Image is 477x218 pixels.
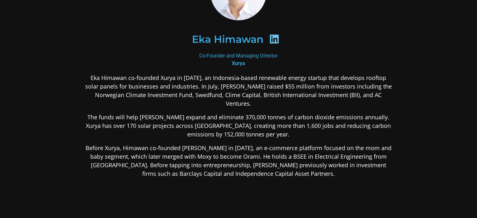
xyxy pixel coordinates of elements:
h2: Eka Himawan [192,34,264,44]
div: Co-Founder and Managing Director [85,52,392,67]
b: Xurya [232,60,245,66]
p: Eka Himawan co-founded Xurya in [DATE], an Indonesia-based renewable energy startup that develops... [85,74,392,108]
p: Before Xurya, Himawan co-founded [PERSON_NAME] in [DATE], an e-commerce platform focused on the m... [85,144,392,178]
p: The funds will help [PERSON_NAME] expand and eliminate 370,000 tonnes of carbon dioxide emissions... [85,113,392,139]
